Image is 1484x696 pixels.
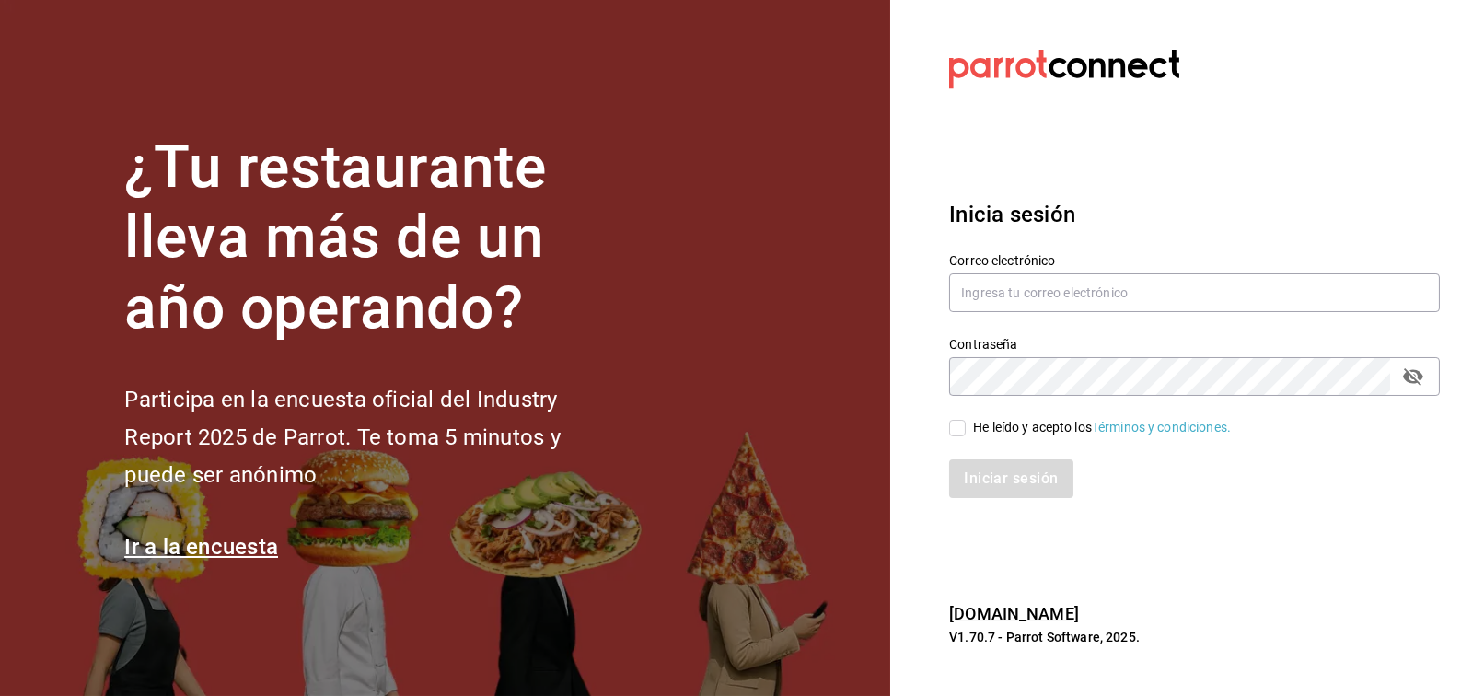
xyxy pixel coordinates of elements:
[949,628,1440,646] p: V1.70.7 - Parrot Software, 2025.
[124,381,621,493] h2: Participa en la encuesta oficial del Industry Report 2025 de Parrot. Te toma 5 minutos y puede se...
[949,254,1440,267] label: Correo electrónico
[949,604,1079,623] a: [DOMAIN_NAME]
[973,418,1231,437] div: He leído y acepto los
[949,338,1440,351] label: Contraseña
[949,198,1440,231] h3: Inicia sesión
[124,534,278,560] a: Ir a la encuesta
[124,133,621,344] h1: ¿Tu restaurante lleva más de un año operando?
[1092,420,1231,435] a: Términos y condiciones.
[949,273,1440,312] input: Ingresa tu correo electrónico
[1397,361,1429,392] button: passwordField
